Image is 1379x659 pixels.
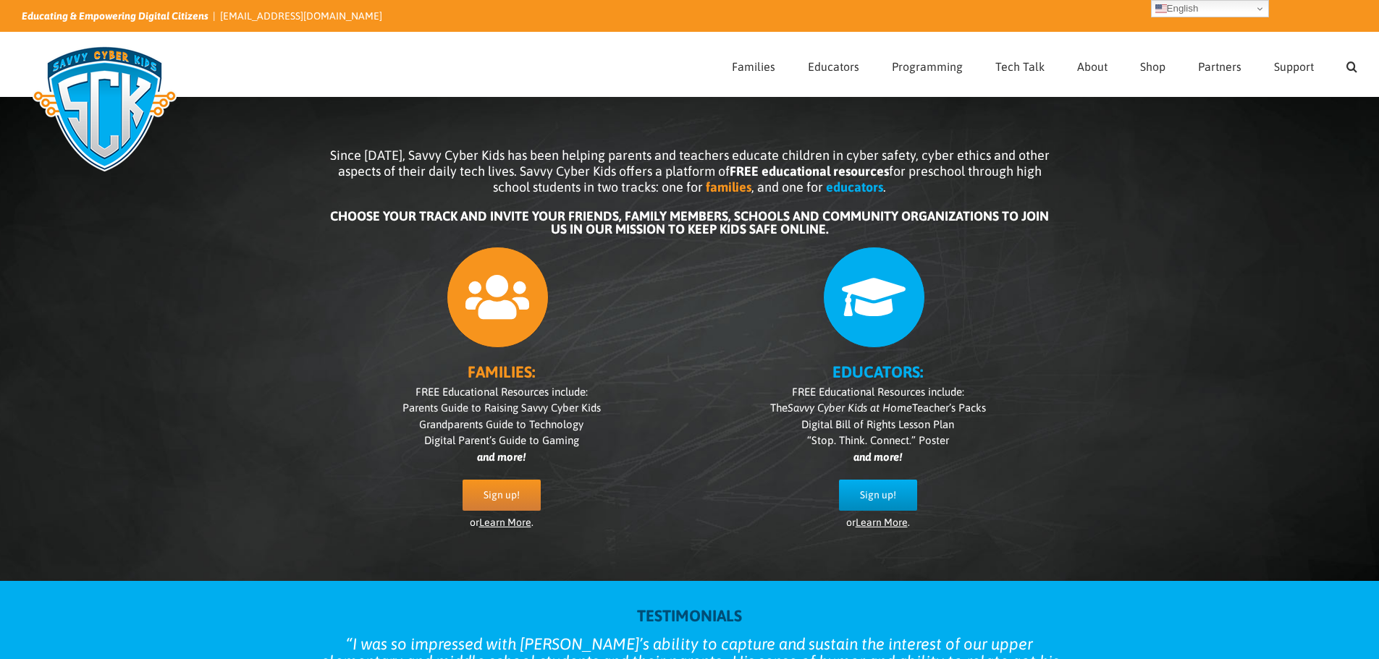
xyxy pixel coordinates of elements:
span: Sign up! [860,489,896,501]
nav: Main Menu [732,33,1357,96]
a: Support [1274,33,1314,96]
span: Programming [892,61,963,72]
a: Sign up! [463,480,541,511]
span: Tech Talk [995,61,1045,72]
b: EDUCATORS: [832,362,923,381]
b: families [706,179,751,195]
img: en [1155,3,1167,14]
a: About [1077,33,1108,96]
span: About [1077,61,1108,72]
span: Sign up! [484,489,520,501]
a: Educators [808,33,859,96]
span: FREE Educational Resources include: [416,386,588,398]
span: Parents Guide to Raising Savvy Cyber Kids [402,401,601,414]
b: FREE educational resources [730,163,889,179]
a: Shop [1140,33,1165,96]
span: Partners [1198,61,1241,72]
a: Learn More [479,516,531,528]
span: Shop [1140,61,1165,72]
strong: TESTIMONIALS [637,606,742,625]
span: Digital Parent’s Guide to Gaming [424,434,579,446]
i: and more! [477,451,526,463]
i: and more! [853,451,902,463]
span: “Stop. Think. Connect.” Poster [807,434,949,446]
img: Savvy Cyber Kids Logo [22,36,187,181]
a: Search [1346,33,1357,96]
span: Educators [808,61,859,72]
a: Families [732,33,775,96]
span: Digital Bill of Rights Lesson Plan [801,418,954,430]
b: CHOOSE YOUR TRACK AND INVITE YOUR FRIENDS, FAMILY MEMBERS, SCHOOLS AND COMMUNITY ORGANIZATIONS TO... [330,208,1049,237]
a: Learn More [856,516,908,528]
span: Support [1274,61,1314,72]
b: educators [826,179,883,195]
span: or . [470,516,534,528]
span: , and one for [751,179,823,195]
span: Grandparents Guide to Technology [419,418,583,430]
a: Programming [892,33,963,96]
a: Partners [1198,33,1241,96]
span: Since [DATE], Savvy Cyber Kids has been helping parents and teachers educate children in cyber sa... [330,148,1050,195]
span: or . [846,516,910,528]
i: Educating & Empowering Digital Citizens [22,10,208,22]
span: . [883,179,886,195]
a: Sign up! [839,480,917,511]
span: The Teacher’s Packs [770,401,986,414]
b: FAMILIES: [468,362,535,381]
i: Savvy Cyber Kids at Home [788,401,912,414]
span: Families [732,61,775,72]
span: FREE Educational Resources include: [792,386,964,398]
a: [EMAIL_ADDRESS][DOMAIN_NAME] [220,10,382,22]
a: Tech Talk [995,33,1045,96]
